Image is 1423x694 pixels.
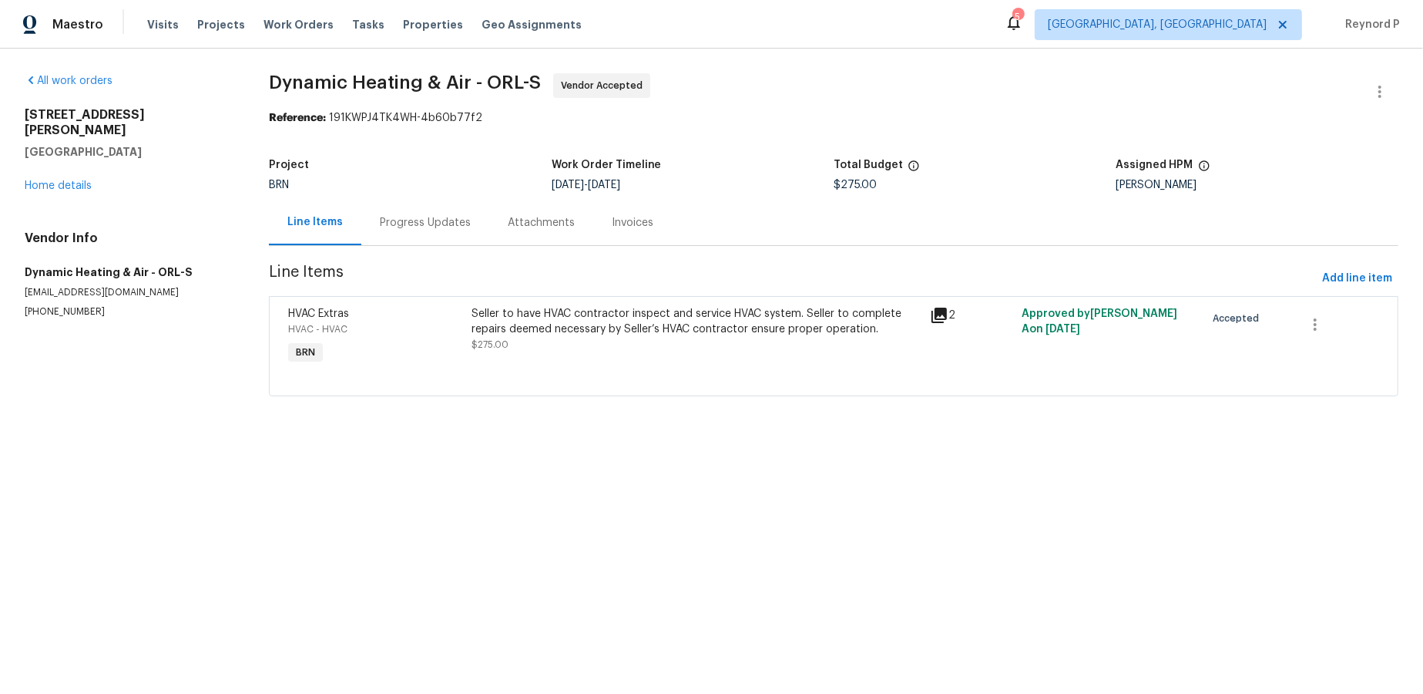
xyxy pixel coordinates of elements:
[403,17,463,32] span: Properties
[25,286,232,299] p: [EMAIL_ADDRESS][DOMAIN_NAME]
[1022,308,1177,335] span: Approved by [PERSON_NAME] A on
[52,17,103,32] span: Maestro
[269,160,309,170] h5: Project
[288,325,347,334] span: HVAC - HVAC
[472,340,508,349] span: $275.00
[552,180,620,190] span: -
[269,73,541,92] span: Dynamic Heating & Air - ORL-S
[269,264,1316,293] span: Line Items
[834,160,903,170] h5: Total Budget
[290,345,321,360] span: BRN
[197,17,245,32] span: Projects
[25,305,232,318] p: [PHONE_NUMBER]
[508,215,575,231] div: Attachments
[561,78,649,93] span: Vendor Accepted
[472,306,921,337] div: Seller to have HVAC contractor inspect and service HVAC system. Seller to complete repairs deemed...
[1048,17,1267,32] span: [GEOGRAPHIC_DATA], [GEOGRAPHIC_DATA]
[1116,180,1398,190] div: [PERSON_NAME]
[834,180,877,190] span: $275.00
[612,215,653,231] div: Invoices
[25,107,232,138] h2: [STREET_ADDRESS][PERSON_NAME]
[908,160,920,180] span: The total cost of line items that have been proposed by Opendoor. This sum includes line items th...
[352,19,384,30] span: Tasks
[380,215,471,231] div: Progress Updates
[1198,160,1210,180] span: The hpm assigned to this work order.
[1339,17,1400,32] span: Reynord P
[1213,311,1265,326] span: Accepted
[147,17,179,32] span: Visits
[930,306,1012,325] div: 2
[1316,264,1398,293] button: Add line item
[482,17,582,32] span: Geo Assignments
[288,308,349,319] span: HVAC Extras
[25,264,232,280] h5: Dynamic Heating & Air - ORL-S
[269,113,326,123] b: Reference:
[1322,269,1392,288] span: Add line item
[269,180,289,190] span: BRN
[1012,9,1023,25] div: 5
[25,76,112,86] a: All work orders
[552,180,584,190] span: [DATE]
[588,180,620,190] span: [DATE]
[1045,324,1080,335] span: [DATE]
[263,17,334,32] span: Work Orders
[1116,160,1193,170] h5: Assigned HPM
[269,110,1398,126] div: 191KWPJ4TK4WH-4b60b77f2
[25,231,232,246] h4: Vendor Info
[552,160,662,170] h5: Work Order Timeline
[287,214,343,230] div: Line Items
[25,144,232,160] h5: [GEOGRAPHIC_DATA]
[25,180,92,191] a: Home details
